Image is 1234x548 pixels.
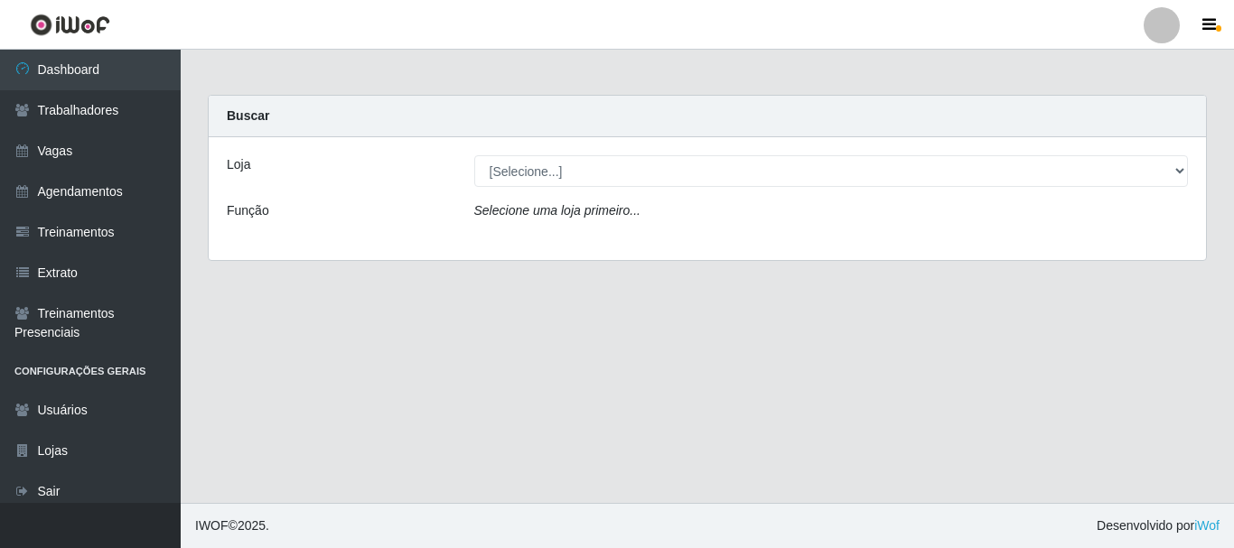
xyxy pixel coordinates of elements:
img: CoreUI Logo [30,14,110,36]
span: © 2025 . [195,516,269,535]
strong: Buscar [227,108,269,123]
label: Função [227,201,269,220]
span: IWOF [195,518,229,533]
label: Loja [227,155,250,174]
a: iWof [1194,518,1220,533]
i: Selecione uma loja primeiro... [474,203,640,218]
span: Desenvolvido por [1097,516,1220,535]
